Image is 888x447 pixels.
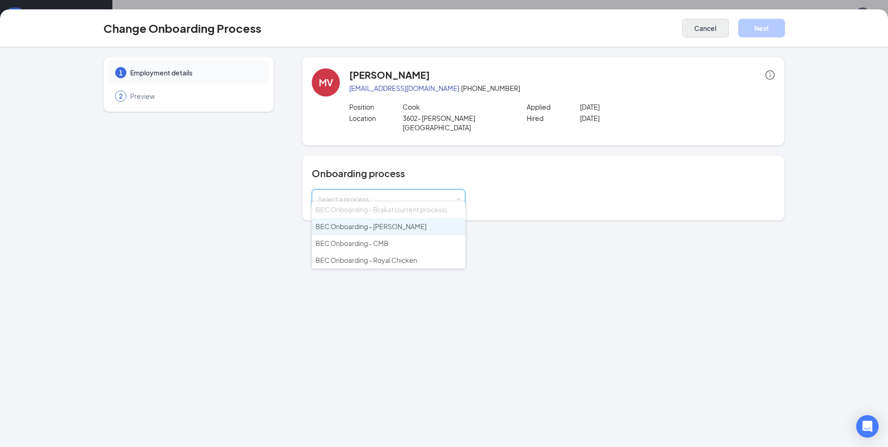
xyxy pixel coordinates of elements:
[130,91,260,101] span: Preview
[527,113,580,123] p: Hired
[119,68,123,77] span: 1
[312,167,775,180] h4: Onboarding process
[349,83,775,93] p: · [PHONE_NUMBER]
[316,256,417,264] span: BEC Onboarding - Royal Chicken
[580,102,686,112] p: [DATE]
[316,205,447,214] span: BEC Onboarding - Brakat (current process)
[316,239,389,247] span: BEC Onboarding - CMB
[403,102,509,112] p: Cook
[580,113,686,123] p: [DATE]
[103,20,261,36] h3: Change Onboarding Process
[119,91,123,101] span: 2
[856,415,879,438] div: Open Intercom Messenger
[527,102,580,112] p: Applied
[765,70,775,80] span: info-circle
[319,76,333,89] div: MV
[403,113,509,132] p: 3602- [PERSON_NAME][GEOGRAPHIC_DATA]
[130,68,260,77] span: Employment details
[682,19,729,37] button: Cancel
[349,113,403,123] p: Location
[349,84,459,92] a: [EMAIL_ADDRESS][DOMAIN_NAME]
[316,222,426,231] span: BEC Onboarding - [PERSON_NAME]
[349,68,430,82] h4: [PERSON_NAME]
[349,102,403,112] p: Position
[738,19,785,37] button: Next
